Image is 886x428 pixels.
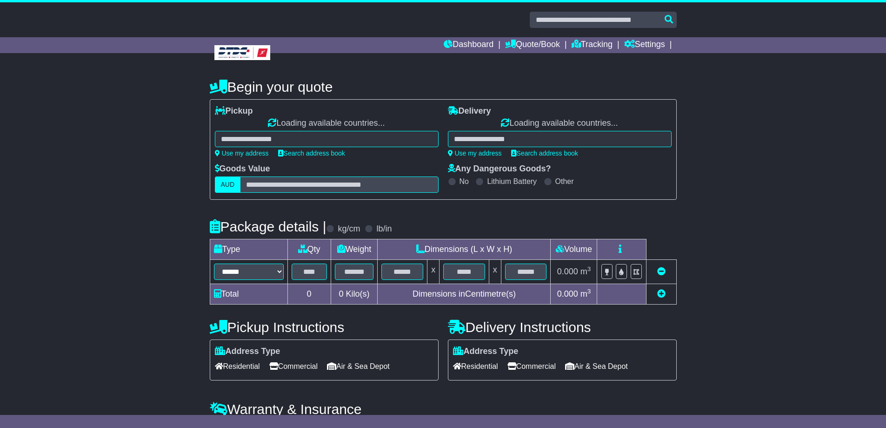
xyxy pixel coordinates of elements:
[580,267,591,276] span: m
[551,239,597,260] td: Volume
[210,401,677,417] h4: Warranty & Insurance
[215,177,241,193] label: AUD
[448,319,677,335] h4: Delivery Instructions
[572,37,613,53] a: Tracking
[210,284,287,305] td: Total
[657,267,666,276] a: Remove this item
[460,177,469,186] label: No
[210,219,326,234] h4: Package details |
[339,289,343,299] span: 0
[331,239,378,260] td: Weight
[557,267,578,276] span: 0.000
[505,37,560,53] a: Quote/Book
[210,79,677,95] h4: Begin your quote
[215,118,439,129] div: Loading available countries...
[215,359,260,374] span: Residential
[448,149,502,157] a: Use my address
[444,37,493,53] a: Dashboard
[453,346,519,357] label: Address Type
[489,260,501,284] td: x
[376,224,392,234] label: lb/in
[507,359,556,374] span: Commercial
[448,164,551,174] label: Any Dangerous Goods?
[427,260,440,284] td: x
[215,164,270,174] label: Goods Value
[587,265,591,272] sup: 3
[215,346,280,357] label: Address Type
[338,224,360,234] label: kg/cm
[511,149,578,157] a: Search address book
[215,149,269,157] a: Use my address
[331,284,378,305] td: Kilo(s)
[580,289,591,299] span: m
[215,106,253,116] label: Pickup
[624,37,665,53] a: Settings
[327,359,390,374] span: Air & Sea Depot
[657,289,666,299] a: Add new item
[448,106,491,116] label: Delivery
[448,118,672,129] div: Loading available countries...
[557,289,578,299] span: 0.000
[287,284,331,305] td: 0
[378,284,551,305] td: Dimensions in Centimetre(s)
[269,359,318,374] span: Commercial
[453,359,498,374] span: Residential
[587,288,591,295] sup: 3
[555,177,574,186] label: Other
[287,239,331,260] td: Qty
[378,239,551,260] td: Dimensions (L x W x H)
[487,177,537,186] label: Lithium Battery
[210,239,287,260] td: Type
[565,359,628,374] span: Air & Sea Depot
[278,149,345,157] a: Search address book
[210,319,439,335] h4: Pickup Instructions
